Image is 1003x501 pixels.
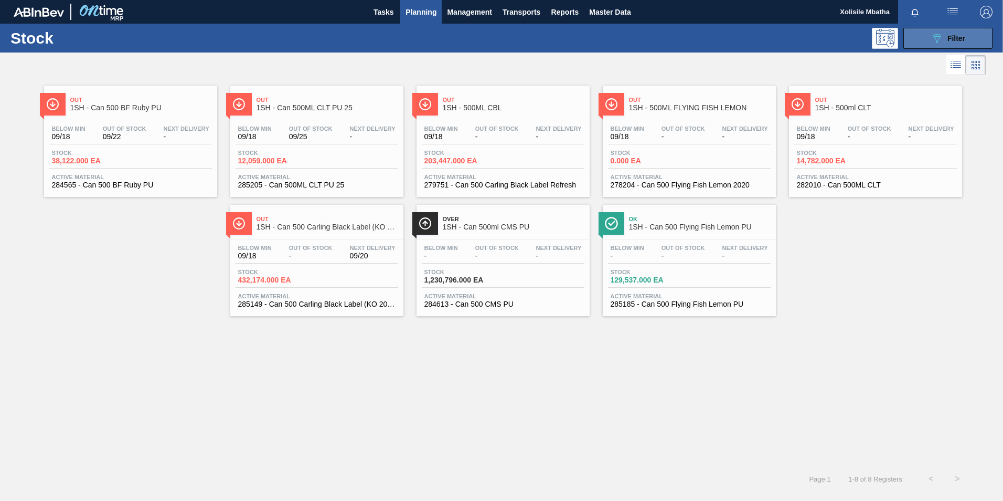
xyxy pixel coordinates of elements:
[257,97,398,103] span: Out
[809,475,830,483] span: Page : 1
[722,252,768,260] span: -
[661,252,705,260] span: -
[350,252,396,260] span: 09/20
[815,97,957,103] span: Out
[424,269,498,275] span: Stock
[797,181,954,189] span: 282010 - Can 500ML CLT
[424,300,582,308] span: 284613 - Can 500 CMS PU
[350,245,396,251] span: Next Delivery
[52,181,209,189] span: 284565 - Can 500 BF Ruby PU
[797,126,830,132] span: Below Min
[629,104,771,112] span: 1SH - 500ML FLYING FISH LEMON
[611,276,684,284] span: 129,537.000 EA
[722,133,768,141] span: -
[424,157,498,165] span: 203,447.000 EA
[406,6,436,18] span: Planning
[424,252,458,260] span: -
[797,157,870,165] span: 14,782.000 EA
[909,133,954,141] span: -
[238,181,396,189] span: 285205 - Can 500ML CLT PU 25
[595,78,781,197] a: ÍconeOut1SH - 500ML FLYING FISH LEMONBelow Min09/18Out Of Stock-Next Delivery-Stock0.000 EAActive...
[238,150,312,156] span: Stock
[289,245,333,251] span: Out Of Stock
[424,293,582,299] span: Active Material
[611,181,768,189] span: 278204 - Can 500 Flying Fish Lemon 2020
[966,55,986,75] div: Card Vision
[909,126,954,132] span: Next Delivery
[238,252,272,260] span: 09/18
[419,217,432,230] img: Ícone
[443,223,584,231] span: 1SH - Can 500ml CMS PU
[611,269,684,275] span: Stock
[238,126,272,132] span: Below Min
[70,97,212,103] span: Out
[847,475,902,483] span: 1 - 8 of 8 Registers
[257,216,398,222] span: Out
[611,174,768,180] span: Active Material
[797,150,870,156] span: Stock
[722,126,768,132] span: Next Delivery
[872,28,898,49] div: Programming: no user selected
[848,126,891,132] span: Out Of Stock
[611,245,644,251] span: Below Min
[409,78,595,197] a: ÍconeOut1SH - 500ML CBLBelow Min09/18Out Of Stock-Next Delivery-Stock203,447.000 EAActive Materia...
[52,126,86,132] span: Below Min
[722,245,768,251] span: Next Delivery
[443,216,584,222] span: Over
[238,293,396,299] span: Active Material
[103,126,146,132] span: Out Of Stock
[611,293,768,299] span: Active Material
[372,6,395,18] span: Tasks
[629,223,771,231] span: 1SH - Can 500 Flying Fish Lemon PU
[946,55,966,75] div: List Vision
[14,7,64,17] img: TNhmsLtSVTkK8tSr43FrP2fwEKptu5GPRR3wAAAABJRU5ErkJggg==
[903,28,993,49] button: Filter
[238,300,396,308] span: 285149 - Can 500 Carling Black Label (KO 2025)
[232,217,246,230] img: Ícone
[605,217,618,230] img: Ícone
[611,300,768,308] span: 285185 - Can 500 Flying Fish Lemon PU
[629,216,771,222] span: Ok
[605,98,618,111] img: Ícone
[350,133,396,141] span: -
[257,104,398,112] span: 1SH - Can 500ML CLT PU 25
[536,133,582,141] span: -
[589,6,631,18] span: Master Data
[257,223,398,231] span: 1SH - Can 500 Carling Black Label (KO 2025)
[443,104,584,112] span: 1SH - 500ML CBL
[475,245,519,251] span: Out Of Stock
[947,34,965,43] span: Filter
[52,157,125,165] span: 38,122.000 EA
[536,126,582,132] span: Next Delivery
[424,181,582,189] span: 279751 - Can 500 Carling Black Label Refresh
[350,126,396,132] span: Next Delivery
[611,157,684,165] span: 0.000 EA
[289,252,333,260] span: -
[424,174,582,180] span: Active Material
[409,197,595,316] a: ÍconeOver1SH - Can 500ml CMS PUBelow Min-Out Of Stock-Next Delivery-Stock1,230,796.000 EAActive M...
[238,276,312,284] span: 432,174.000 EA
[815,104,957,112] span: 1SH - 500ml CLT
[629,97,771,103] span: Out
[419,98,432,111] img: Ícone
[503,6,540,18] span: Transports
[475,126,519,132] span: Out Of Stock
[797,174,954,180] span: Active Material
[611,150,684,156] span: Stock
[238,157,312,165] span: 12,059.000 EA
[238,269,312,275] span: Stock
[848,133,891,141] span: -
[424,133,458,141] span: 09/18
[289,133,333,141] span: 09/25
[447,6,492,18] span: Management
[611,126,644,132] span: Below Min
[238,174,396,180] span: Active Material
[611,252,644,260] span: -
[791,98,804,111] img: Ícone
[551,6,579,18] span: Reports
[611,133,644,141] span: 09/18
[222,78,409,197] a: ÍconeOut1SH - Can 500ML CLT PU 25Below Min09/18Out Of Stock09/25Next Delivery-Stock12,059.000 EAA...
[443,97,584,103] span: Out
[661,126,705,132] span: Out Of Stock
[424,126,458,132] span: Below Min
